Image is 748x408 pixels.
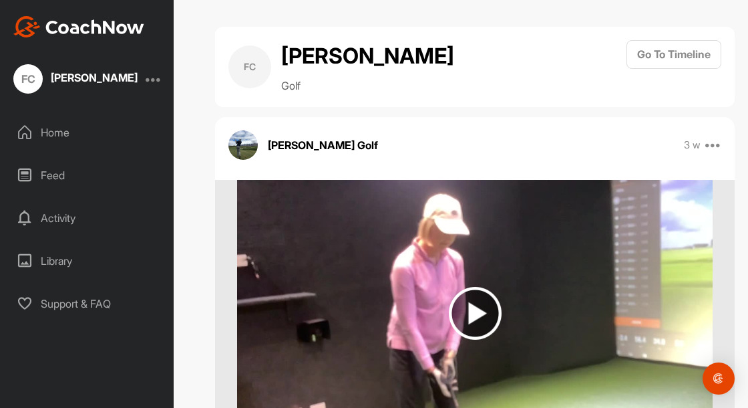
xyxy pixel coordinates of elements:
img: play [449,287,502,340]
div: FC [228,45,271,88]
div: Feed [7,159,168,192]
button: Go To Timeline [626,40,721,69]
div: Library [7,244,168,278]
a: Go To Timeline [626,40,721,94]
div: [PERSON_NAME] [51,72,138,83]
p: [PERSON_NAME] Golf [268,137,378,153]
div: Activity [7,201,168,235]
p: 3 w [684,138,701,152]
div: FC [13,64,43,94]
div: Home [7,116,168,149]
p: Golf [281,78,454,94]
img: avatar [228,130,258,160]
img: CoachNow [13,16,144,37]
div: Support & FAQ [7,287,168,320]
div: Open Intercom Messenger [703,363,735,395]
h2: [PERSON_NAME] [281,40,454,72]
